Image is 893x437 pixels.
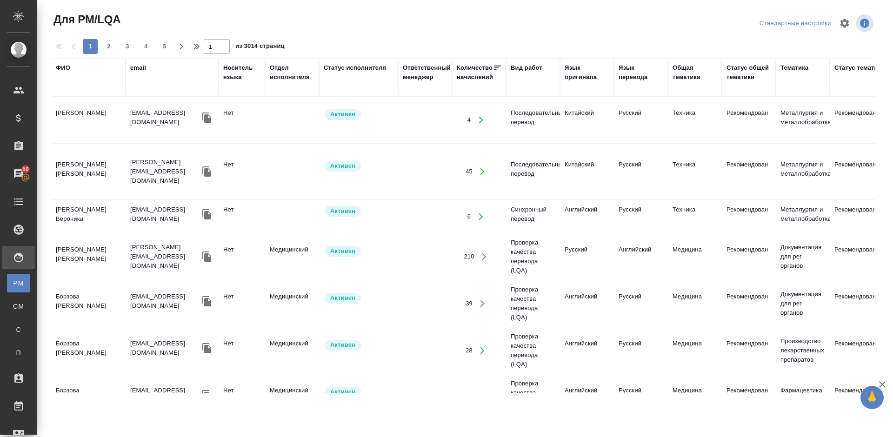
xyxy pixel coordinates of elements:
[200,165,214,179] button: Скопировать
[776,104,830,136] td: Металлургия и металлобработка
[833,12,856,34] span: Настроить таблицу
[560,287,614,320] td: Английский
[324,160,393,172] div: Рядовой исполнитель: назначай с учетом рейтинга
[464,252,474,261] div: 210
[668,287,722,320] td: Медицина
[265,240,319,273] td: Медицинский
[51,12,120,27] span: Для PM/LQA
[864,388,880,407] span: 🙏
[17,165,34,174] span: 50
[473,341,492,360] button: Открыть работы
[12,325,26,334] span: С
[776,381,830,414] td: Фармацевтика
[51,334,126,367] td: Борзова [PERSON_NAME]
[330,206,355,216] p: Активен
[473,388,492,407] button: Открыть работы
[722,200,776,233] td: Рекомендован
[130,339,200,358] p: [EMAIL_ADDRESS][DOMAIN_NAME]
[776,238,830,275] td: Документация для рег. органов
[722,381,776,414] td: Рекомендован
[403,63,451,82] div: Ответственный менеджер
[219,381,265,414] td: Нет
[475,247,494,266] button: Открыть работы
[473,162,492,181] button: Открыть работы
[466,346,473,355] div: 28
[722,334,776,367] td: Рекомендован
[614,155,668,188] td: Русский
[834,63,885,73] div: Статус тематики
[565,63,609,82] div: Язык оригинала
[466,299,473,308] div: 39
[324,245,393,258] div: Рядовой исполнитель: назначай с учетом рейтинга
[51,155,126,188] td: [PERSON_NAME] [PERSON_NAME]
[722,287,776,320] td: Рекомендован
[330,246,355,256] p: Активен
[51,381,126,414] td: Борзова [PERSON_NAME]
[506,374,560,421] td: Проверка качества перевода (LQA)
[324,339,393,351] div: Рядовой исполнитель: назначай с учетом рейтинга
[130,386,200,404] p: [EMAIL_ADDRESS][DOMAIN_NAME]
[265,334,319,367] td: Медицинский
[668,155,722,188] td: Техника
[130,205,200,224] p: [EMAIL_ADDRESS][DOMAIN_NAME]
[560,334,614,367] td: Английский
[614,200,668,233] td: Русский
[130,63,146,73] div: email
[506,104,560,136] td: Последовательный перевод
[2,162,35,185] a: 50
[330,293,355,303] p: Активен
[12,302,26,311] span: CM
[324,386,393,398] div: Рядовой исполнитель: назначай с учетом рейтинга
[235,40,285,54] span: из 3014 страниц
[506,155,560,188] td: Последовательный перевод
[668,240,722,273] td: Медицина
[219,287,265,320] td: Нет
[7,297,30,316] a: CM
[219,155,265,188] td: Нет
[467,115,471,125] div: 4
[265,287,319,320] td: Медицинский
[776,155,830,188] td: Металлургия и металлобработка
[471,111,490,130] button: Открыть работы
[722,155,776,188] td: Рекомендован
[860,386,884,409] button: 🙏
[200,111,214,125] button: Скопировать
[668,200,722,233] td: Техника
[200,341,214,355] button: Скопировать
[668,334,722,367] td: Медицина
[51,104,126,136] td: [PERSON_NAME]
[560,104,614,136] td: Китайский
[219,200,265,233] td: Нет
[722,240,776,273] td: Рекомендован
[56,63,70,73] div: ФИО
[7,274,30,292] a: PM
[560,240,614,273] td: Русский
[12,278,26,288] span: PM
[219,334,265,367] td: Нет
[471,207,490,226] button: Открыть работы
[324,63,386,73] div: Статус исполнителя
[330,387,355,397] p: Активен
[324,108,393,121] div: Рядовой исполнитель: назначай с учетом рейтинга
[219,104,265,136] td: Нет
[619,63,663,82] div: Язык перевода
[330,340,355,350] p: Активен
[668,381,722,414] td: Медицина
[265,381,319,414] td: Медицинский
[101,42,116,51] span: 2
[219,240,265,273] td: Нет
[776,200,830,233] td: Металлургия и металлобработка
[130,158,200,185] p: [PERSON_NAME][EMAIL_ADDRESS][DOMAIN_NAME]
[467,212,471,221] div: 6
[200,294,214,308] button: Скопировать
[330,161,355,171] p: Активен
[157,39,172,54] button: 5
[200,388,214,402] button: Скопировать
[157,42,172,51] span: 5
[614,287,668,320] td: Русский
[130,108,200,127] p: [EMAIL_ADDRESS][DOMAIN_NAME]
[120,42,135,51] span: 3
[560,381,614,414] td: Английский
[130,243,200,271] p: [PERSON_NAME][EMAIL_ADDRESS][DOMAIN_NAME]
[614,240,668,273] td: Английский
